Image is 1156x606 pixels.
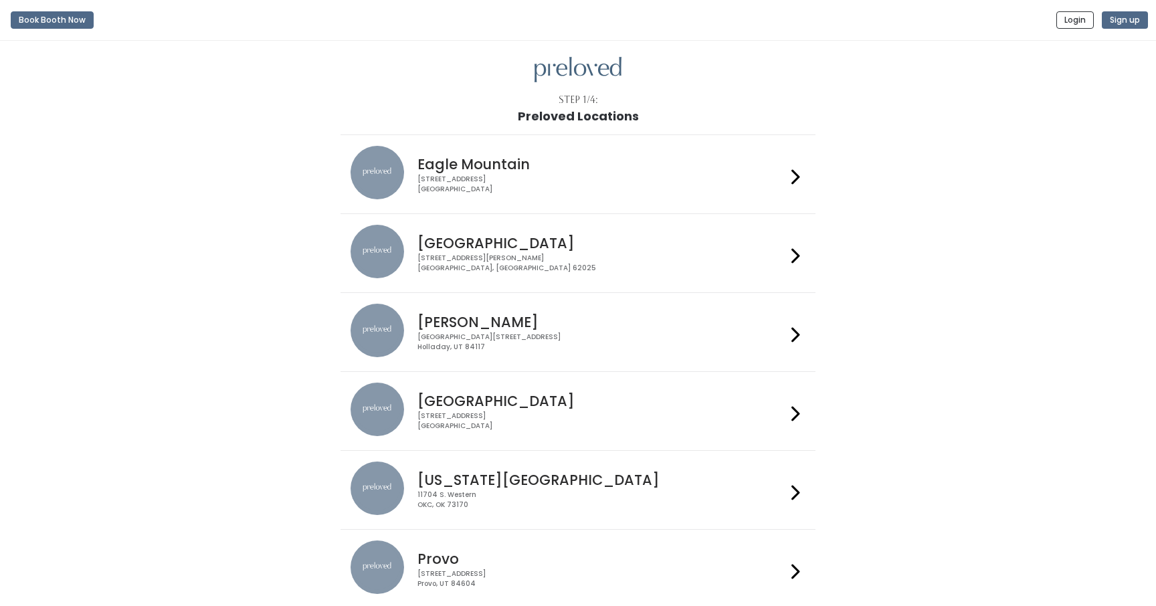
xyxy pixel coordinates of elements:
[417,411,785,431] div: [STREET_ADDRESS] [GEOGRAPHIC_DATA]
[417,332,785,352] div: [GEOGRAPHIC_DATA][STREET_ADDRESS] Holladay, UT 84117
[11,5,94,35] a: Book Booth Now
[417,393,785,409] h4: [GEOGRAPHIC_DATA]
[417,472,785,488] h4: [US_STATE][GEOGRAPHIC_DATA]
[559,93,598,107] div: Step 1/4:
[417,569,785,589] div: [STREET_ADDRESS] Provo, UT 84604
[11,11,94,29] button: Book Booth Now
[351,383,805,439] a: preloved location [GEOGRAPHIC_DATA] [STREET_ADDRESS][GEOGRAPHIC_DATA]
[351,540,805,597] a: preloved location Provo [STREET_ADDRESS]Provo, UT 84604
[1102,11,1148,29] button: Sign up
[417,490,785,510] div: 11704 S. Western OKC, OK 73170
[351,304,805,361] a: preloved location [PERSON_NAME] [GEOGRAPHIC_DATA][STREET_ADDRESS]Holladay, UT 84117
[417,254,785,273] div: [STREET_ADDRESS][PERSON_NAME] [GEOGRAPHIC_DATA], [GEOGRAPHIC_DATA] 62025
[417,314,785,330] h4: [PERSON_NAME]
[351,540,404,594] img: preloved location
[417,235,785,251] h4: [GEOGRAPHIC_DATA]
[535,57,621,83] img: preloved logo
[417,175,785,194] div: [STREET_ADDRESS] [GEOGRAPHIC_DATA]
[417,157,785,172] h4: Eagle Mountain
[351,383,404,436] img: preloved location
[417,551,785,567] h4: Provo
[351,146,404,199] img: preloved location
[1056,11,1094,29] button: Login
[351,462,805,518] a: preloved location [US_STATE][GEOGRAPHIC_DATA] 11704 S. WesternOKC, OK 73170
[351,225,404,278] img: preloved location
[351,146,805,203] a: preloved location Eagle Mountain [STREET_ADDRESS][GEOGRAPHIC_DATA]
[351,462,404,515] img: preloved location
[351,304,404,357] img: preloved location
[518,110,639,123] h1: Preloved Locations
[351,225,805,282] a: preloved location [GEOGRAPHIC_DATA] [STREET_ADDRESS][PERSON_NAME][GEOGRAPHIC_DATA], [GEOGRAPHIC_D...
